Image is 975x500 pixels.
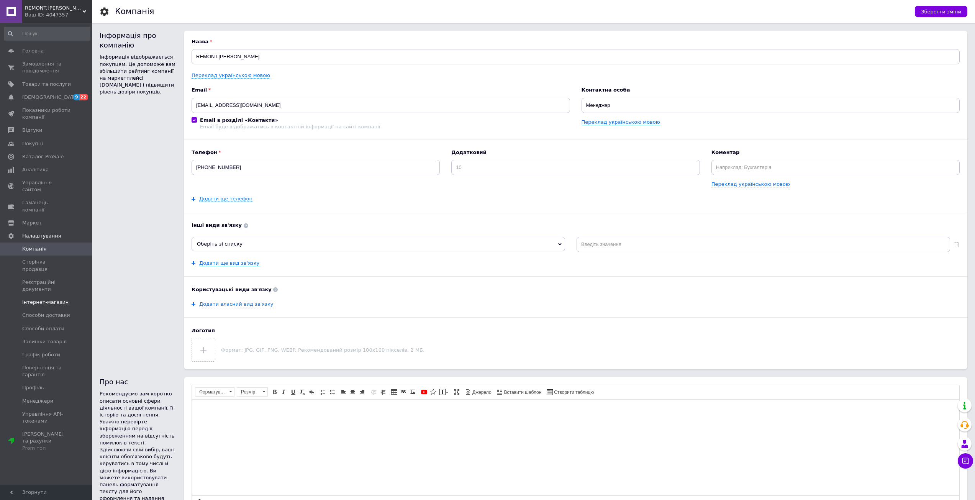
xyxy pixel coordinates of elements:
[22,199,71,213] span: Гаманець компанії
[221,347,960,353] p: Формат: JPG, GIF, PNG, WEBP. Рекомендований розмір 100х100 пікселів, 2 МБ.
[25,11,92,18] div: Ваш ID: 4047357
[22,398,53,405] span: Менеджери
[192,72,270,79] a: Переклад українською мовою
[22,351,60,358] span: Графік роботи
[192,38,960,45] b: Назва
[22,325,64,332] span: Способи оплати
[582,87,960,93] b: Контактна особа
[199,301,274,307] a: Додати власний вид зв'язку
[915,6,967,17] button: Зберегти зміни
[390,388,398,396] a: Таблиця
[22,411,71,425] span: Управління API-токенами
[115,7,154,16] h1: Компанія
[192,327,960,334] b: Логотип
[582,119,660,125] a: Переклад українською мовою
[100,54,176,95] div: Інформація відображається покупцям. Це допоможе вам збільшити рейтинг компанії на маркетплейсі [D...
[192,49,960,64] input: Назва вашої компанії
[711,160,960,175] input: Наприклад: Бухгалтерія
[25,5,82,11] span: REMONT.NICK
[192,160,440,175] input: +38 096 0000000
[451,160,700,175] input: 10
[100,377,176,387] div: Про нас
[22,179,71,193] span: Управління сайтом
[921,9,961,15] span: Зберегти зміни
[192,98,570,113] input: Електронна адреса
[503,389,542,396] span: Вставити шаблон
[22,48,44,54] span: Головна
[22,153,64,160] span: Каталог ProSale
[195,388,227,396] span: Форматування
[379,388,387,396] a: Збільшити відступ
[464,388,493,396] a: Джерело
[22,166,49,173] span: Аналітика
[22,81,71,88] span: Товари та послуги
[358,388,366,396] a: По правому краю
[452,388,461,396] a: Максимізувати
[420,388,428,396] a: Додати відео з YouTube
[100,31,176,50] div: Інформація про компанію
[192,149,440,156] b: Телефон
[438,388,449,396] a: Вставити повідомлення
[471,389,492,396] span: Джерело
[199,196,252,202] a: Додати ще телефон
[22,364,71,378] span: Повернення та гарантія
[22,431,71,452] span: [PERSON_NAME] та рахунки
[79,94,88,100] span: 22
[22,445,71,452] div: Prom топ
[22,127,42,134] span: Відгуки
[546,388,595,396] a: Створити таблицю
[22,384,44,391] span: Профіль
[22,233,61,239] span: Налаштування
[4,27,90,41] input: Пошук
[22,338,67,345] span: Залишки товарів
[195,387,234,397] a: Форматування
[22,140,43,147] span: Покупці
[339,388,348,396] a: По лівому краю
[280,388,288,396] a: Курсив (Ctrl+I)
[22,279,71,293] span: Реєстраційні документи
[237,387,268,397] a: Розмір
[200,124,382,130] div: Email буде відображатись в контактній інформації на сайті компанії.
[451,149,700,156] b: Додатковий
[22,94,79,101] span: [DEMOGRAPHIC_DATA]
[958,453,973,469] button: Чат з покупцем
[298,388,306,396] a: Видалити форматування
[349,388,357,396] a: По центру
[328,388,336,396] a: Вставити/видалити маркований список
[553,389,594,396] span: Створити таблицю
[192,286,960,293] b: Користувацькі види зв'язку
[307,388,316,396] a: Повернути (Ctrl+Z)
[369,388,378,396] a: Зменшити відступ
[192,400,959,495] iframe: Редактор, 7E0DB2AF-012F-4C97-8CD3-5AFAE45D2D4E
[408,388,417,396] a: Зображення
[73,94,79,100] span: 9
[399,388,408,396] a: Вставити/Редагувати посилання (Ctrl+L)
[711,149,960,156] b: Коментар
[22,107,71,121] span: Показники роботи компанії
[22,246,46,252] span: Компанія
[200,117,278,123] b: Email в розділі «Контакти»
[582,98,960,113] input: ПІБ
[22,220,42,226] span: Маркет
[192,87,570,93] b: Email
[199,260,259,266] a: Додати ще вид зв'язку
[270,388,279,396] a: Жирний (Ctrl+B)
[197,241,243,247] span: Оберіть зі списку
[319,388,327,396] a: Вставити/видалити нумерований список
[192,222,960,229] b: Інші види зв'язку
[429,388,438,396] a: Вставити іконку
[22,259,71,272] span: Сторінка продавця
[711,181,790,187] a: Переклад українською мовою
[22,61,71,74] span: Замовлення та повідомлення
[22,299,69,306] span: Інтернет-магазин
[237,388,260,396] span: Розмір
[289,388,297,396] a: Підкреслений (Ctrl+U)
[496,388,543,396] a: Вставити шаблон
[577,237,950,252] input: Введіть значення
[22,312,70,319] span: Способи доставки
